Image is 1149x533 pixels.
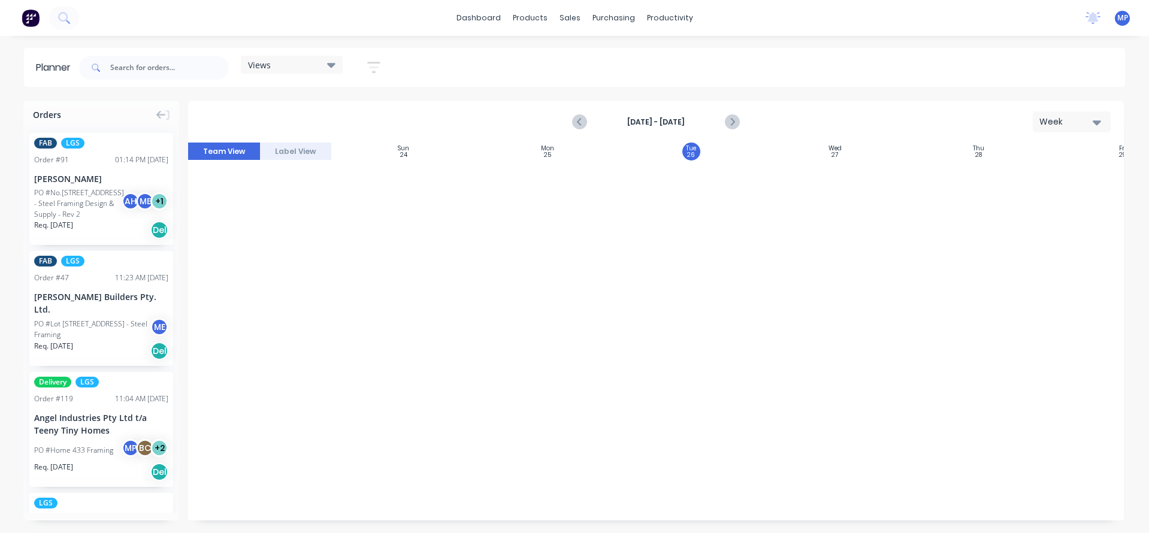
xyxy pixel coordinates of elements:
[829,145,842,152] div: Wed
[75,377,99,387] span: LGS
[1039,116,1094,128] div: Week
[34,290,168,316] div: [PERSON_NAME] Builders Pty. Ltd.
[641,9,699,27] div: productivity
[34,498,58,508] span: LGS
[33,108,61,121] span: Orders
[544,152,551,158] div: 25
[61,138,84,149] span: LGS
[36,60,77,75] div: Planner
[34,138,57,149] span: FAB
[150,221,168,239] div: Del
[248,59,271,71] span: Views
[975,152,982,158] div: 28
[1117,13,1128,23] span: MP
[61,256,84,266] span: LGS
[122,192,140,210] div: AH
[34,341,73,352] span: Req. [DATE]
[110,56,229,80] input: Search for orders...
[831,152,838,158] div: 27
[34,377,71,387] span: Delivery
[122,439,140,457] div: MP
[188,143,260,160] button: Team View
[507,9,554,27] div: products
[150,192,168,210] div: + 1
[541,145,554,152] div: Mon
[115,272,168,283] div: 11:23 AM [DATE]
[115,155,168,165] div: 01:14 PM [DATE]
[115,393,168,404] div: 11:04 AM [DATE]
[22,9,40,27] img: Factory
[398,145,409,152] div: Sun
[596,117,716,128] strong: [DATE] - [DATE]
[34,319,154,340] div: PO #Lot [STREET_ADDRESS] - Steel Framing
[1033,111,1111,132] button: Week
[150,439,168,457] div: + 2
[34,272,69,283] div: Order # 47
[554,9,586,27] div: sales
[450,9,507,27] a: dashboard
[34,445,113,456] div: PO #Home 433 Framing
[34,256,57,266] span: FAB
[686,145,696,152] div: Tue
[34,220,73,231] span: Req. [DATE]
[586,9,641,27] div: purchasing
[34,411,168,437] div: Angel Industries Pty Ltd t/a Teeny Tiny Homes
[136,192,154,210] div: ME
[1119,145,1126,152] div: Fri
[150,463,168,481] div: Del
[34,187,125,220] div: PO #No.[STREET_ADDRESS] - Steel Framing Design & Supply - Rev 2
[136,439,154,457] div: BC
[260,143,332,160] button: Label View
[973,145,984,152] div: Thu
[687,152,695,158] div: 26
[1119,152,1126,158] div: 29
[400,152,407,158] div: 24
[34,155,69,165] div: Order # 91
[34,462,73,473] span: Req. [DATE]
[34,393,73,404] div: Order # 119
[150,318,168,336] div: ME
[150,342,168,360] div: Del
[34,172,168,185] div: [PERSON_NAME]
